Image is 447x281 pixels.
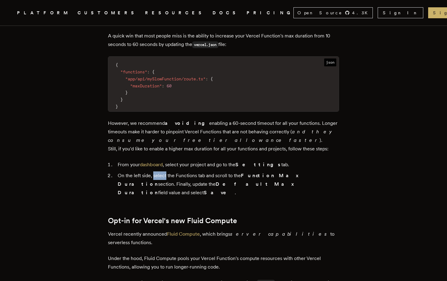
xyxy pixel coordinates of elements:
a: PRICING [247,9,293,17]
button: PLATFORM [17,9,70,17]
a: Fluid Compute [167,231,200,237]
a: DOCS [213,9,239,17]
span: : [206,76,208,81]
span: { [152,69,154,74]
span: Open Source [297,10,342,16]
span: { [210,76,213,81]
span: } [116,104,118,109]
strong: Save [204,190,235,195]
p: A quick win that most people miss is the ability to increase your Vercel Function's max duration ... [108,32,339,49]
span: } [125,90,128,95]
p: Vercel recently announced , which brings to serverless functions. [108,230,339,247]
li: On the left side, select the Functions tab and scroll to the section. Finally, update the field v... [116,171,339,197]
strong: Default Max Duration [118,181,295,195]
em: and they consume your free tier allowance faster [108,129,336,143]
code: vercel.json [192,41,218,48]
em: server capabilities [230,231,330,237]
h2: Opt-in for Vercel's new Fluid Compute [108,216,339,225]
li: From your , select your project and go to the tab. [116,160,339,169]
a: dashboard [140,162,163,167]
span: "functions" [120,69,147,74]
a: CUSTOMERS [78,9,138,17]
span: } [120,97,123,102]
span: "maxDuration" [130,83,162,88]
p: However, we recommend enabling a 60-second timeout for all your functions. Longer timeouts make i... [108,119,339,153]
a: Sign In [378,7,423,18]
p: Under the hood, Fluid Compute pools your Vercel Function's compute resources with other Vercel Fu... [108,254,339,271]
strong: Function Max Duration [118,173,299,187]
span: : [147,69,150,74]
span: : [162,83,164,88]
button: RESOURCES [145,9,205,17]
span: 4.3 K [352,10,371,16]
strong: Settings [235,162,281,167]
span: 60 [167,83,172,88]
span: json [324,58,336,66]
span: { [116,62,118,67]
span: "app/api/mySlowFunction/route.ts" [125,76,206,81]
strong: avoiding [165,120,209,126]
